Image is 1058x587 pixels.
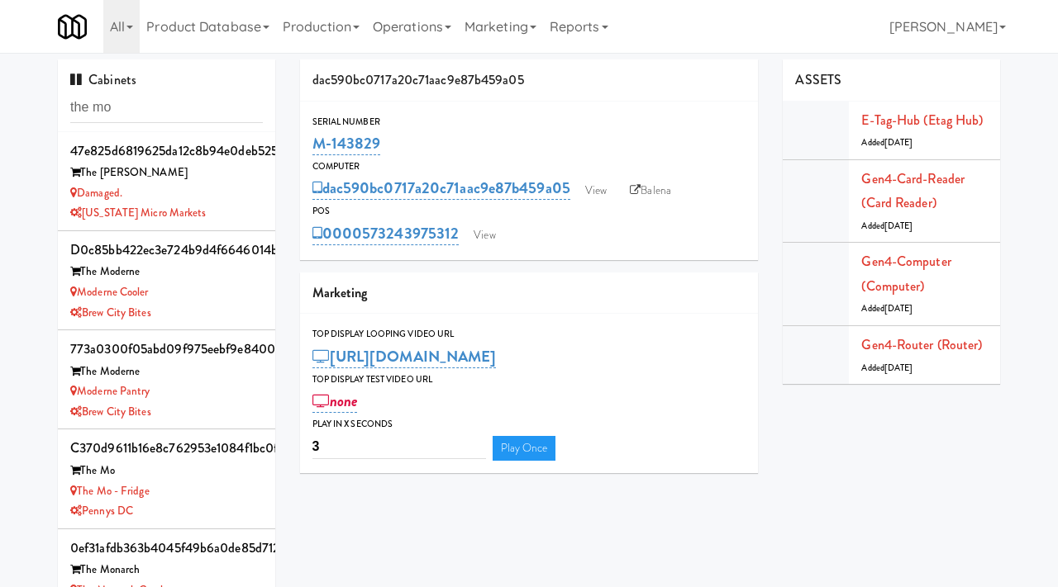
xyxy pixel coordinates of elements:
div: The Moderne [70,362,263,382]
div: The [PERSON_NAME] [70,163,263,183]
a: View [465,223,503,248]
div: Serial Number [312,114,746,130]
div: 47e825d6819625da12c8b94e0deb525b [70,139,263,163]
span: Added [861,136,913,149]
a: The Mo - Fridge [70,483,150,499]
a: Balena [622,178,679,203]
a: Damaged. [70,185,122,201]
li: d0c85bb422ec3e724b9d4f6646014b72The Moderne Moderne CoolerBrew City Bites [58,231,275,330]
div: Play in X seconds [312,416,746,433]
a: Gen4-computer (Computer) [861,252,951,296]
a: none [312,390,358,413]
div: dac590bc0717a20c71aac9e87b459a05 [300,59,759,102]
a: Gen4-card-reader (Card Reader) [861,169,965,213]
a: Pennys DC [70,503,133,518]
li: c370d9611b16e8c762953e1084f1bc0fThe Mo The Mo - FridgePennys DC [58,429,275,528]
li: 773a0300f05abd09f975eebf9e840068The Moderne Moderne PantryBrew City Bites [58,330,275,429]
a: Moderne Pantry [70,383,150,399]
div: The Mo [70,461,263,481]
a: [US_STATE] Micro Markets [70,205,207,220]
span: [DATE] [884,136,913,149]
span: Added [861,220,913,232]
a: M-143829 [312,132,381,155]
a: Brew City Bites [70,404,151,419]
li: 47e825d6819625da12c8b94e0deb525bThe [PERSON_NAME] Damaged.[US_STATE] Micro Markets [58,132,275,231]
div: Top Display Test Video Url [312,372,746,388]
a: 0000573243975312 [312,222,460,245]
span: Added [861,362,913,374]
img: Micromart [58,12,87,41]
span: ASSETS [795,70,841,89]
a: Play Once [493,436,556,461]
span: Cabinets [70,70,136,89]
div: POS [312,203,746,220]
a: View [577,178,615,203]
a: Brew City Bites [70,305,151,320]
span: Marketing [312,283,368,302]
span: [DATE] [884,362,913,374]
input: Search cabinets [70,92,263,123]
span: [DATE] [884,220,913,232]
div: c370d9611b16e8c762953e1084f1bc0f [70,436,263,461]
a: Gen4-router (Router) [861,335,982,354]
div: Top Display Looping Video Url [312,326,746,343]
span: [DATE] [884,302,913,315]
a: [URL][DOMAIN_NAME] [312,345,497,368]
div: 0ef31afdb363b4045f49b6a0de85d712 [70,536,263,561]
div: 773a0300f05abd09f975eebf9e840068 [70,337,263,362]
a: Moderne Cooler [70,284,149,300]
div: The Monarch [70,560,263,580]
span: Added [861,302,913,315]
div: d0c85bb422ec3e724b9d4f6646014b72 [70,238,263,263]
div: The Moderne [70,262,263,282]
div: Computer [312,159,746,175]
a: E-tag-hub (Etag Hub) [861,111,983,130]
a: dac590bc0717a20c71aac9e87b459a05 [312,177,570,200]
